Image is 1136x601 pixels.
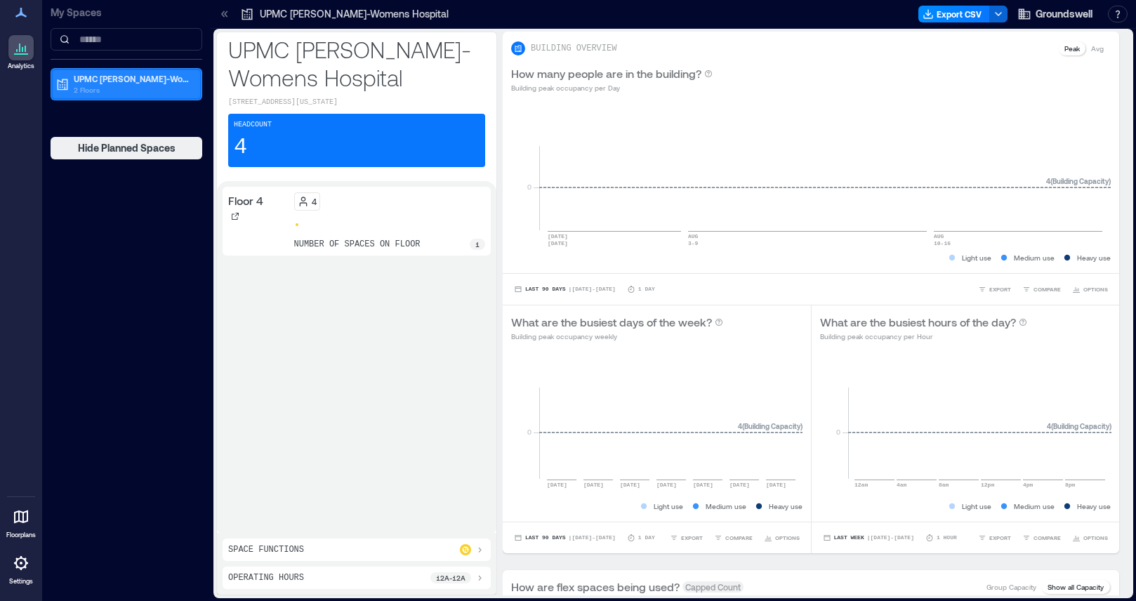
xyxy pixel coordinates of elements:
[1036,7,1092,21] span: Groundswell
[975,282,1014,296] button: EXPORT
[51,137,202,159] button: Hide Planned Spaces
[1091,43,1104,54] p: Avg
[4,31,39,74] a: Analytics
[1083,534,1108,542] span: OPTIONS
[260,7,449,21] p: UPMC [PERSON_NAME]-Womens Hospital
[548,240,568,246] text: [DATE]
[711,531,755,545] button: COMPARE
[228,572,304,583] p: Operating Hours
[706,501,746,512] p: Medium use
[1014,501,1055,512] p: Medium use
[638,534,655,542] p: 1 Day
[547,482,567,488] text: [DATE]
[667,531,706,545] button: EXPORT
[775,534,800,542] span: OPTIONS
[1013,3,1097,25] button: Groundswell
[527,428,531,436] tspan: 0
[693,482,713,488] text: [DATE]
[1019,282,1064,296] button: COMPARE
[766,482,786,488] text: [DATE]
[511,282,619,296] button: Last 90 Days |[DATE]-[DATE]
[527,183,531,191] tspan: 0
[234,133,247,161] p: 4
[511,531,619,545] button: Last 90 Days |[DATE]-[DATE]
[548,233,568,239] text: [DATE]
[1069,282,1111,296] button: OPTIONS
[820,314,1016,331] p: What are the busiest hours of the day?
[1033,534,1061,542] span: COMPARE
[511,331,723,342] p: Building peak occupancy weekly
[74,84,192,95] p: 2 Floors
[918,6,990,22] button: Export CSV
[74,73,192,84] p: UPMC [PERSON_NAME]-Womens Hospital
[1033,285,1061,293] span: COMPARE
[769,501,803,512] p: Heavy use
[989,285,1011,293] span: EXPORT
[436,572,465,583] p: 12a - 12a
[511,65,701,82] p: How many people are in the building?
[4,546,38,590] a: Settings
[729,482,750,488] text: [DATE]
[2,500,40,543] a: Floorplans
[1014,252,1055,263] p: Medium use
[688,233,699,239] text: AUG
[6,531,36,539] p: Floorplans
[228,544,304,555] p: Space Functions
[939,482,949,488] text: 8am
[1048,581,1104,593] p: Show all Capacity
[511,579,680,595] p: How are flex spaces being used?
[294,239,421,250] p: number of spaces on floor
[681,534,703,542] span: EXPORT
[475,239,480,250] p: 1
[228,35,485,91] p: UPMC [PERSON_NAME]-Womens Hospital
[228,192,263,209] p: Floor 4
[1064,43,1080,54] p: Peak
[9,577,33,586] p: Settings
[656,482,677,488] text: [DATE]
[583,482,604,488] text: [DATE]
[1023,482,1033,488] text: 4pm
[688,240,699,246] text: 3-9
[725,534,753,542] span: COMPARE
[989,534,1011,542] span: EXPORT
[975,531,1014,545] button: EXPORT
[1069,531,1111,545] button: OPTIONS
[234,119,272,131] p: Headcount
[761,531,803,545] button: OPTIONS
[1077,501,1111,512] p: Heavy use
[1083,285,1108,293] span: OPTIONS
[1077,252,1111,263] p: Heavy use
[51,6,202,20] p: My Spaces
[986,581,1036,593] p: Group Capacity
[962,252,991,263] p: Light use
[820,331,1027,342] p: Building peak occupancy per Hour
[312,196,317,207] p: 4
[934,240,951,246] text: 10-16
[511,314,712,331] p: What are the busiest days of the week?
[8,62,34,70] p: Analytics
[897,482,907,488] text: 4am
[1019,531,1064,545] button: COMPARE
[854,482,868,488] text: 12am
[1065,482,1076,488] text: 8pm
[981,482,994,488] text: 12pm
[962,501,991,512] p: Light use
[654,501,683,512] p: Light use
[836,428,840,436] tspan: 0
[934,233,944,239] text: AUG
[228,97,485,108] p: [STREET_ADDRESS][US_STATE]
[638,285,655,293] p: 1 Day
[511,82,713,93] p: Building peak occupancy per Day
[78,141,176,155] span: Hide Planned Spaces
[937,534,957,542] p: 1 Hour
[620,482,640,488] text: [DATE]
[682,581,744,593] span: Capped Count
[820,531,917,545] button: Last Week |[DATE]-[DATE]
[531,43,616,54] p: BUILDING OVERVIEW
